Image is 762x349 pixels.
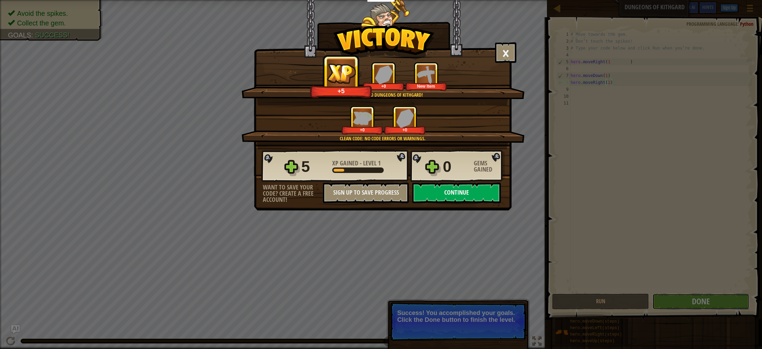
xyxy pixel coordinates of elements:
div: You completed Dungeons of Kithgard! [274,91,491,98]
div: +0 [343,127,382,132]
span: Level [362,159,378,167]
div: Gems Gained [474,160,505,173]
button: × [495,42,516,63]
div: +0 [385,127,424,132]
img: XP Gained [325,62,358,85]
span: 1 [378,159,381,167]
div: New Item [407,84,446,89]
div: 5 [301,156,328,178]
img: Gems Gained [396,109,414,128]
div: Want to save your code? Create a free account! [263,184,323,203]
div: +0 [364,84,403,89]
img: XP Gained [353,111,372,125]
div: Clean code: no code errors or warnings. [274,135,491,142]
button: Continue [412,183,501,203]
div: +5 [312,87,370,95]
button: Sign Up to Save Progress [323,183,409,203]
img: New Item [417,65,436,84]
img: Gems Gained [375,65,393,84]
span: XP Gained [332,159,360,167]
div: 0 [443,156,470,178]
img: Victory [333,25,435,60]
div: - [332,160,381,166]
